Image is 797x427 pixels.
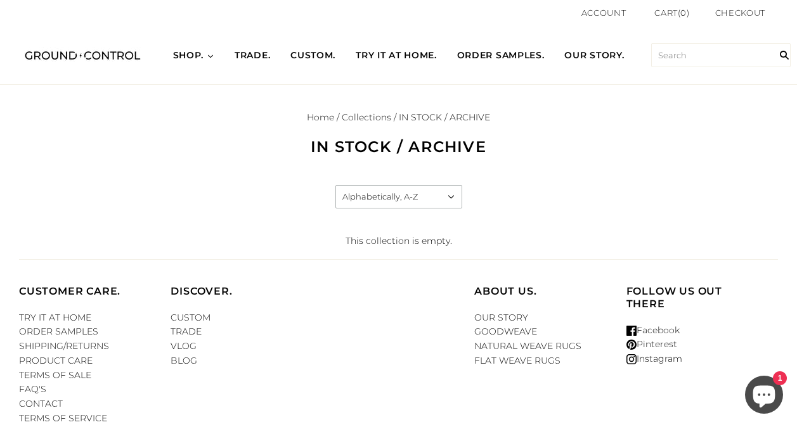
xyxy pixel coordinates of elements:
span: / [394,112,396,123]
span: / [337,112,339,123]
span: Cart [654,8,678,18]
a: Collections [342,112,391,123]
inbox-online-store-chat: Shopify online store chat [741,376,787,417]
a: OUR STORY [474,312,528,323]
a: CUSTOM [171,312,211,323]
a: ORDER SAMPLES. [447,38,555,73]
a: CUSTOM. [280,38,346,73]
span: TRADE. [235,49,270,62]
a: GOODWEAVE [474,326,537,337]
span: SHOP. [173,49,204,62]
input: Search [651,43,791,67]
a: SHIPPING/RETURNS [19,340,109,352]
a: Cart(0) [654,6,690,20]
a: Home [307,112,334,123]
a: TRADE [171,326,202,337]
h4: Follow us out there [626,285,759,310]
a: TRY IT AT HOME [19,312,91,323]
a: Facebook [626,324,680,336]
a: NATURAL WEAVE RUGS [474,340,581,352]
a: FLAT WEAVE RUGS [474,355,560,366]
span: CUSTOM. [290,49,335,62]
a: Pinterest [626,338,677,350]
h4: CUSTOMER CARE. [19,285,152,298]
h4: DISCOVER. [171,285,303,298]
a: TERMS OF SALE [19,369,91,381]
span: 0 [680,8,687,18]
a: FAQ'S [19,383,46,395]
a: VLOG [171,340,197,352]
a: Instagram [626,353,682,364]
a: OUR STORY. [554,38,634,73]
span: OUR STORY. [564,49,624,62]
p: This collection is empty. [6,234,791,248]
h1: IN STOCK / ARCHIVE [209,137,588,156]
a: TRADE. [224,38,280,73]
a: CONTACT [19,398,63,409]
span: ORDER SAMPLES. [457,49,545,62]
span: TRY IT AT HOME. [356,49,437,62]
h4: ABOUT US. [474,285,607,298]
a: Account [581,8,626,18]
a: TERMS OF SERVICE [19,412,107,424]
a: TRY IT AT HOME. [346,38,447,73]
a: BLOG [171,355,197,366]
a: ORDER SAMPLES [19,326,98,337]
a: SHOP. [163,38,225,73]
input: Search [772,26,797,84]
span: IN STOCK / ARCHIVE [399,112,490,123]
a: PRODUCT CARE [19,355,93,366]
